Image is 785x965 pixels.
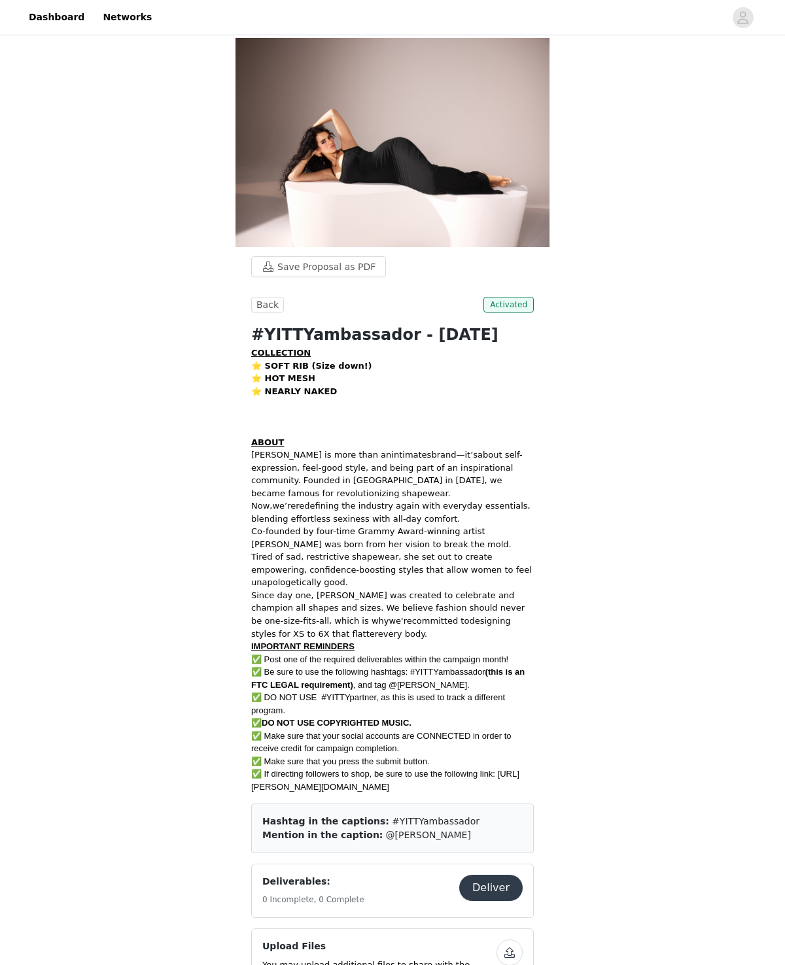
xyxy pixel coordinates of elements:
span: Hashtag in the captions: [262,816,389,826]
span: ✅ Make sure that your social accounts are CONNECTED in order to receive credit for campaign compl... [251,731,511,754]
strong: ABOUT [251,437,284,447]
button: Back [251,297,284,313]
span: ✅ Be sure to use the following hashtags: #YITTYambassador , and tag @[PERSON_NAME]. [251,667,525,690]
h4: Upload Files [262,940,497,953]
strong: ⭐️ NEARLY NAKED [251,386,337,396]
span: redefining the industry again with everyday essentials, blending effortless sexiness with all-day... [251,501,531,524]
span: Mention in the caption: [262,830,383,840]
span: every body [378,629,425,639]
a: Dashboard [21,3,92,32]
span: designing styles for XS to 6X that flatter [251,616,511,639]
span: ’ [285,501,287,511]
span: (this is an FTC LEGAL requirement) [251,667,525,690]
h4: Deliverables: [262,875,364,889]
span: @[PERSON_NAME] [386,830,471,840]
span: ✅ [251,718,411,728]
strong: ⭐️ HOT MESH [251,373,315,383]
span: intimates [391,450,431,460]
div: Deliverables: [251,864,534,918]
h5: 0 Incomplete, 0 Complete [262,894,364,906]
span: we're [389,616,411,626]
span: brand— [431,450,464,460]
span: re [287,501,296,511]
span: DO NOT USE COPYRIGHTED MUSIC. [262,718,411,728]
button: Save Proposal as PDF [251,256,386,277]
span: Co-founded by four-time Grammy Award-winning artist [PERSON_NAME] was born from her vision to bre... [251,526,532,587]
span: ✅ DO NOT USE #YITTYpartner, as this is used to track a different program. [251,692,505,715]
span: IMPORTANT REMINDERS [251,641,355,651]
span: we [272,501,285,511]
span: Activated [483,297,534,313]
span: ✅ Make sure that you press the submit button. [251,756,430,766]
span: about self-expression, feel-good style, and being part of an inspirational community. Founded in ... [251,450,523,511]
span: [PERSON_NAME] is more than an [251,450,391,460]
strong: ⭐️ SOFT RIB (Size down!) [251,361,372,371]
span: ✅ Post one of the required deliverables within the campaign month! [251,654,508,664]
strong: COLLECTION [251,348,311,358]
img: campaign image [235,38,549,247]
span: ✅ If directing followers to shop, be sure to use the following link: [URL][PERSON_NAME][DOMAIN_NAME] [251,769,519,792]
button: Deliver [459,875,523,901]
div: avatar [737,7,749,28]
span: . [425,629,427,639]
span: committed to [412,616,470,626]
span: Since day one, [PERSON_NAME] was created to celebrate and champion all shapes and sizes. We belie... [251,590,525,626]
a: Networks [95,3,160,32]
span: it’s [464,450,478,460]
h1: #YITTYambassador - [DATE] [251,323,534,347]
span: #YITTYambassador [392,816,480,826]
